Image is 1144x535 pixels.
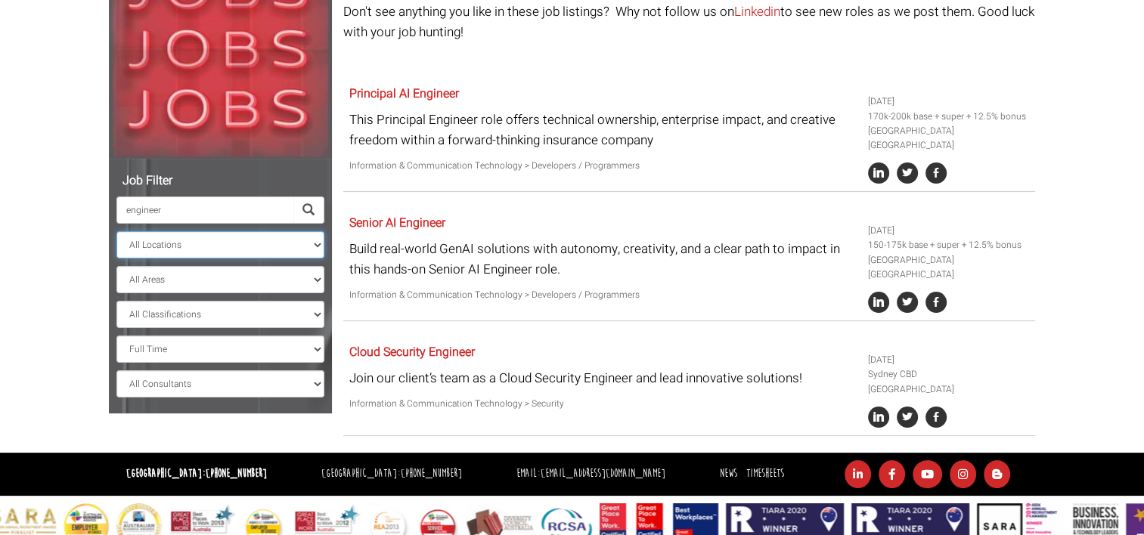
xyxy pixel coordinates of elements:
p: Information & Communication Technology > Developers / Programmers [349,159,857,173]
li: [GEOGRAPHIC_DATA] [GEOGRAPHIC_DATA] [868,253,1030,282]
li: 170k-200k base + super + 12.5% bonus [868,110,1030,124]
a: Cloud Security Engineer [349,343,475,361]
li: [GEOGRAPHIC_DATA] [GEOGRAPHIC_DATA] [868,124,1030,153]
p: Join our client’s team as a Cloud Security Engineer and lead innovative solutions! [349,368,857,388]
li: [DATE] [868,224,1030,238]
a: [PHONE_NUMBER] [206,466,267,481]
input: Search [116,196,293,224]
a: Linkedin [734,2,780,21]
li: [DATE] [868,353,1030,367]
a: [EMAIL_ADDRESS][DOMAIN_NAME] [541,466,665,481]
p: Information & Communication Technology > Security [349,397,857,411]
li: [GEOGRAPHIC_DATA]: [318,463,466,485]
p: Build real-world GenAI solutions with autonomy, creativity, and a clear path to impact in this ha... [349,239,857,280]
a: Timesheets [746,466,784,481]
p: Information & Communication Technology > Developers / Programmers [349,288,857,302]
li: [DATE] [868,94,1030,109]
a: News [720,466,737,481]
a: [PHONE_NUMBER] [401,466,462,481]
strong: [GEOGRAPHIC_DATA]: [126,466,267,481]
a: Senior AI Engineer [349,214,445,232]
li: Sydney CBD [GEOGRAPHIC_DATA] [868,367,1030,396]
h5: Job Filter [116,175,324,188]
a: Principal AI Engineer [349,85,459,103]
li: 150-175k base + super + 12.5% bonus [868,238,1030,252]
li: Email: [513,463,669,485]
p: This Principal Engineer role offers technical ownership, enterprise impact, and creative freedom ... [349,110,857,150]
